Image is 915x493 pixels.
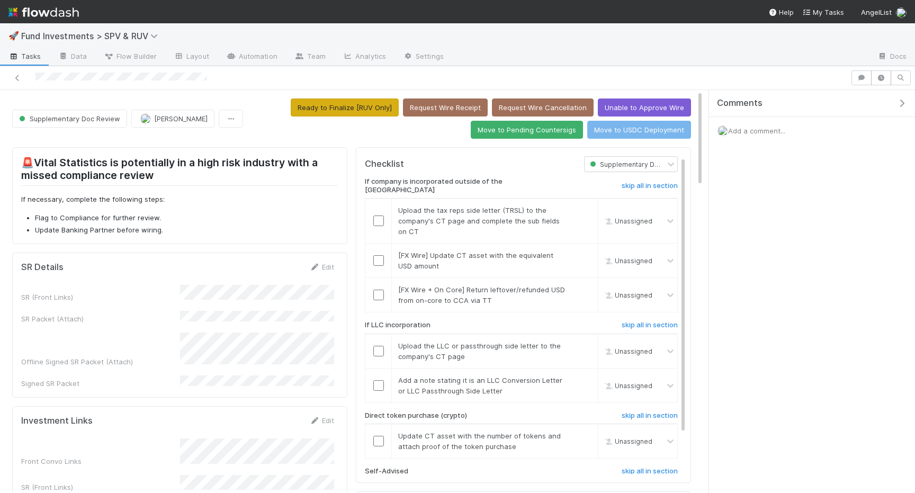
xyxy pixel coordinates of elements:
[8,51,41,61] span: Tasks
[104,51,157,61] span: Flow Builder
[21,416,93,426] h5: Investment Links
[861,8,892,16] span: AngelList
[50,49,95,66] a: Data
[165,49,218,66] a: Layout
[492,98,594,116] button: Request Wire Cancellation
[622,321,678,334] a: skip all in section
[587,121,691,139] button: Move to USDC Deployment
[21,456,180,467] div: Front Convo Links
[21,156,338,186] h2: 🚨Vital Statistics is potentially in a high risk industry with a missed compliance review
[398,376,562,395] span: Add a note stating it is an LLC Conversion Letter or LLC Passthrough Side Letter
[365,159,404,169] h5: Checklist
[622,467,678,480] a: skip all in section
[768,7,794,17] div: Help
[17,114,120,123] span: Supplementary Doc Review
[95,49,165,66] a: Flow Builder
[602,257,652,265] span: Unassigned
[21,378,180,389] div: Signed SR Packet
[403,98,488,116] button: Request Wire Receipt
[365,411,467,420] h6: Direct token purchase (crypto)
[602,437,652,445] span: Unassigned
[598,98,691,116] button: Unable to Approve Wire
[622,182,678,194] a: skip all in section
[602,347,652,355] span: Unassigned
[286,49,334,66] a: Team
[717,126,728,136] img: avatar_15e6a745-65a2-4f19-9667-febcb12e2fc8.png
[394,49,452,66] a: Settings
[21,262,64,273] h5: SR Details
[131,110,214,128] button: [PERSON_NAME]
[8,31,19,40] span: 🚀
[35,213,338,223] li: Flag to Compliance for further review.
[622,411,678,420] h6: skip all in section
[365,467,408,476] h6: Self-Advised
[35,225,338,236] li: Update Banking Partner before wiring.
[622,182,678,190] h6: skip all in section
[869,49,915,66] a: Docs
[602,382,652,390] span: Unassigned
[365,321,430,329] h6: If LLC incorporation
[728,127,785,135] span: Add a comment...
[309,416,334,425] a: Edit
[398,206,560,236] span: Upload the tax reps side letter (TRSL) to the company's CT page and complete the sub fields on CT
[21,194,338,205] p: If necessary, complete the following steps:
[588,160,687,168] span: Supplementary Doc Review
[21,356,180,367] div: Offline Signed SR Packet (Attach)
[21,313,180,324] div: SR Packet (Attach)
[398,342,561,361] span: Upload the LLC or passthrough side letter to the company's CT page
[140,113,151,124] img: avatar_15e6a745-65a2-4f19-9667-febcb12e2fc8.png
[602,217,652,225] span: Unassigned
[471,121,583,139] button: Move to Pending Countersigs
[717,98,762,109] span: Comments
[398,251,553,270] span: [FX Wire] Update CT asset with the equivalent USD amount
[622,411,678,424] a: skip all in section
[802,7,844,17] a: My Tasks
[154,114,208,123] span: [PERSON_NAME]
[21,482,180,492] div: SR (Front Links)
[12,110,127,128] button: Supplementary Doc Review
[398,285,565,304] span: [FX Wire + On Core] Return leftover/refunded USD from on-core to CCA via TT
[622,321,678,329] h6: skip all in section
[21,292,180,302] div: SR (Front Links)
[398,432,561,451] span: Update CT asset with the number of tokens and attach proof of the token purchase
[21,31,163,41] span: Fund Investments > SPV & RUV
[334,49,394,66] a: Analytics
[896,7,907,18] img: avatar_15e6a745-65a2-4f19-9667-febcb12e2fc8.png
[622,467,678,476] h6: skip all in section
[8,3,79,21] img: logo-inverted-e16ddd16eac7371096b0.svg
[291,98,399,116] button: Ready to Finalize [RUV Only]
[802,8,844,16] span: My Tasks
[309,263,334,271] a: Edit
[218,49,286,66] a: Automation
[365,177,568,194] h6: If company is incorporated outside of the [GEOGRAPHIC_DATA]
[602,291,652,299] span: Unassigned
